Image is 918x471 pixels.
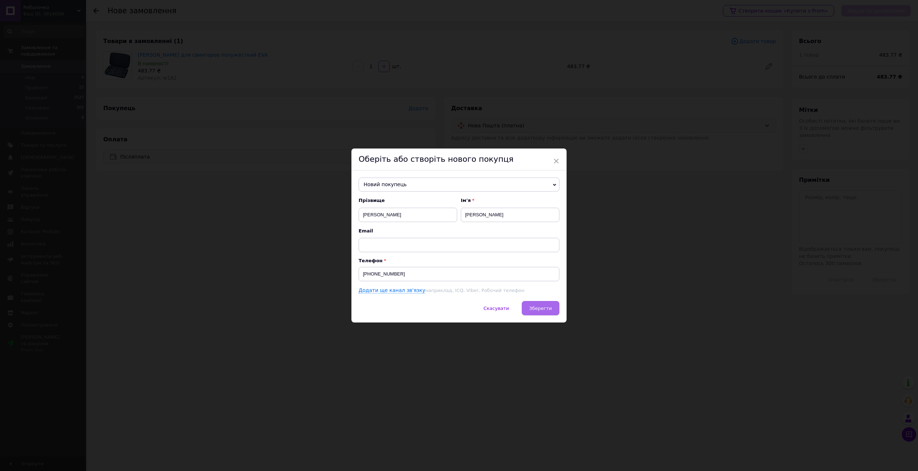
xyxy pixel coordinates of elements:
[522,301,559,315] button: Зберегти
[359,287,425,293] a: Додати ще канал зв'язку
[359,258,559,263] p: Телефон
[351,149,567,170] div: Оберіть або створіть нового покупця
[359,208,457,222] input: Наприклад: Іванов
[476,301,516,315] button: Скасувати
[553,155,559,167] span: ×
[461,197,559,204] span: Ім'я
[359,197,457,204] span: Прізвище
[483,306,509,311] span: Скасувати
[359,228,559,234] span: Email
[461,208,559,222] input: Наприклад: Іван
[529,306,552,311] span: Зберегти
[425,288,524,293] span: наприклад, ICQ, Viber, Робочий телефон
[359,178,559,192] span: Новий покупець
[359,267,559,281] input: +38 096 0000000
